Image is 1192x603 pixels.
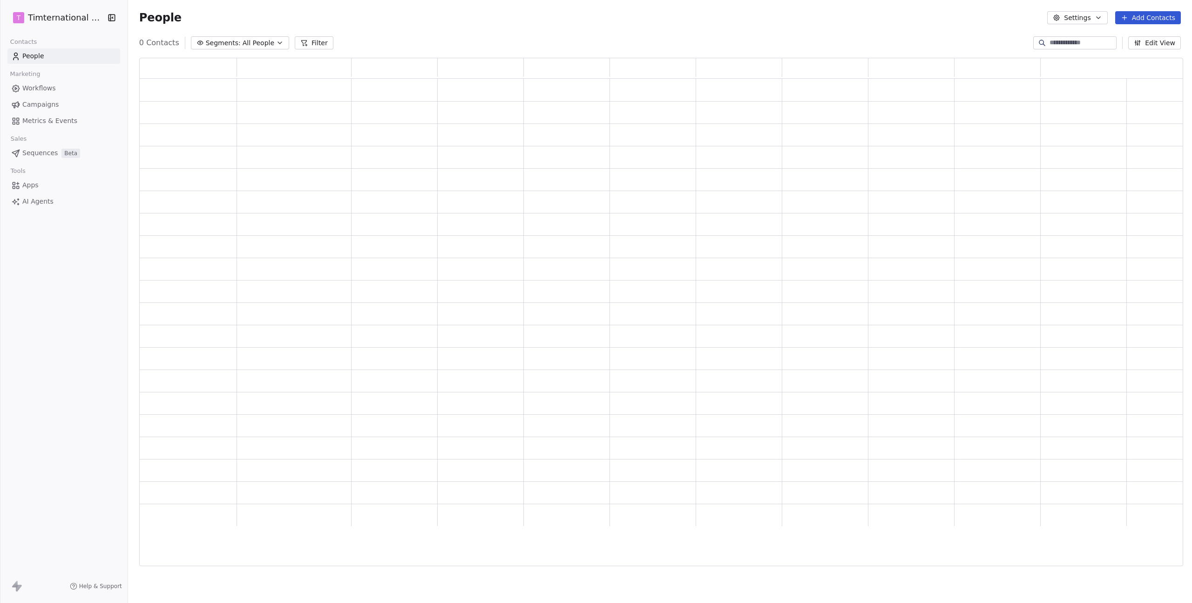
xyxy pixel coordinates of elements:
span: Sales [7,132,31,146]
span: Beta [61,149,80,158]
span: Apps [22,180,39,190]
a: Campaigns [7,97,120,112]
a: SequencesBeta [7,145,120,161]
span: People [139,11,182,25]
a: Workflows [7,81,120,96]
span: 0 Contacts [139,37,179,48]
span: Segments: [206,38,241,48]
span: Help & Support [79,582,122,590]
span: Tools [7,164,29,178]
a: Help & Support [70,582,122,590]
span: Sequences [22,148,58,158]
span: Contacts [6,35,41,49]
span: People [22,51,44,61]
span: Timternational B.V. [28,12,104,24]
a: AI Agents [7,194,120,209]
span: All People [243,38,274,48]
span: Workflows [22,83,56,93]
span: Marketing [6,67,44,81]
button: Add Contacts [1115,11,1181,24]
button: Edit View [1128,36,1181,49]
span: AI Agents [22,197,54,206]
span: Metrics & Events [22,116,77,126]
button: Settings [1047,11,1107,24]
a: Apps [7,178,120,193]
span: T [17,13,21,22]
button: Filter [295,36,333,49]
span: Campaigns [22,100,59,110]
a: Metrics & Events [7,113,120,129]
a: People [7,48,120,64]
button: TTimternational B.V. [11,10,101,26]
div: grid [140,79,1184,567]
